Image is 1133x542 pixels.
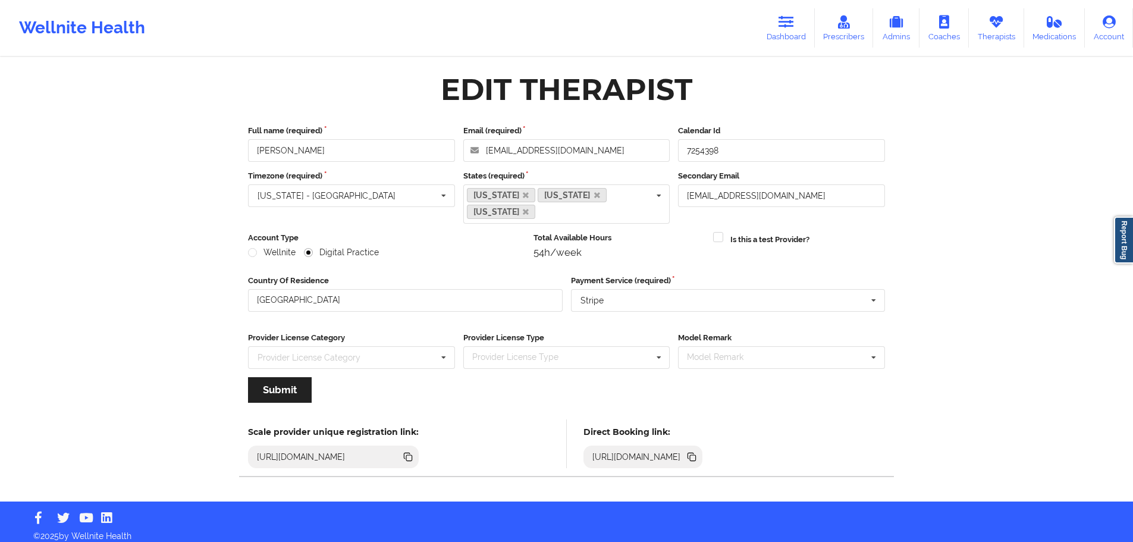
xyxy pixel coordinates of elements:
label: Is this a test Provider? [730,234,809,246]
div: Provider License Type [469,350,576,364]
label: Provider License Type [463,332,670,344]
div: Model Remark [684,350,761,364]
div: [URL][DOMAIN_NAME] [588,451,686,463]
label: Provider License Category [248,332,455,344]
button: Submit [248,377,312,403]
a: Account [1085,8,1133,48]
a: Dashboard [758,8,815,48]
a: Report Bug [1114,217,1133,264]
h5: Scale provider unique registration link: [248,427,419,437]
a: [US_STATE] [467,205,536,219]
label: Timezone (required) [248,170,455,182]
label: Payment Service (required) [571,275,886,287]
label: Country Of Residence [248,275,563,287]
label: States (required) [463,170,670,182]
label: Wellnite [248,247,296,258]
input: Email address [463,139,670,162]
div: [US_STATE] - [GEOGRAPHIC_DATA] [258,192,396,200]
a: Admins [873,8,919,48]
label: Total Available Hours [533,232,705,244]
label: Secondary Email [678,170,885,182]
label: Digital Practice [304,247,379,258]
a: [US_STATE] [467,188,536,202]
a: [US_STATE] [538,188,607,202]
label: Calendar Id [678,125,885,137]
h5: Direct Booking link: [583,427,703,437]
p: © 2025 by Wellnite Health [25,522,1108,542]
input: Email [678,184,885,207]
div: [URL][DOMAIN_NAME] [252,451,350,463]
div: Provider License Category [258,353,360,362]
div: 54h/week [533,246,705,258]
label: Email (required) [463,125,670,137]
a: Therapists [969,8,1024,48]
input: Calendar Id [678,139,885,162]
a: Coaches [919,8,969,48]
div: Stripe [580,296,604,305]
label: Model Remark [678,332,885,344]
label: Full name (required) [248,125,455,137]
a: Medications [1024,8,1085,48]
div: Edit Therapist [441,71,692,108]
input: Full name [248,139,455,162]
label: Account Type [248,232,525,244]
a: Prescribers [815,8,874,48]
